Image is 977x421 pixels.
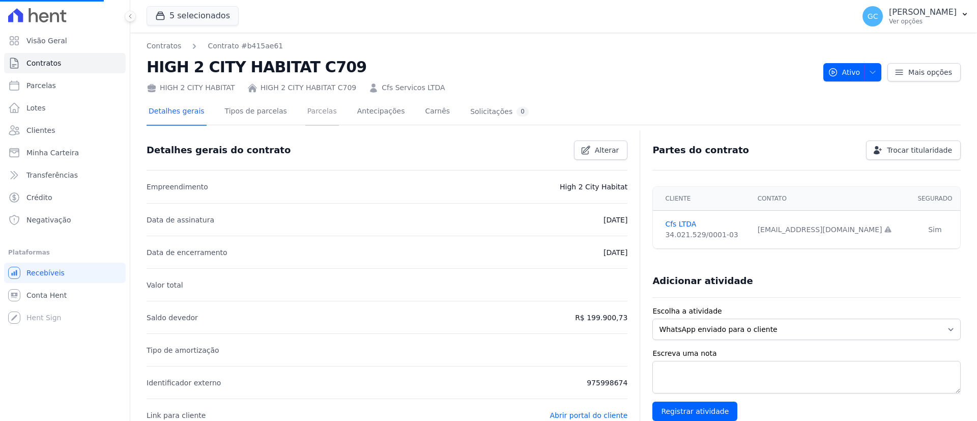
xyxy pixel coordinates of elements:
a: Carnês [423,99,452,126]
p: [DATE] [604,214,627,226]
button: Ativo [823,63,882,81]
a: Transferências [4,165,126,185]
p: Data de assinatura [147,214,214,226]
a: Abrir portal do cliente [550,411,627,419]
h2: HIGH 2 CITY HABITAT C709 [147,55,815,78]
a: Cfs LTDA [665,219,745,230]
a: Crédito [4,187,126,208]
th: Contato [752,187,910,211]
div: HIGH 2 CITY HABITAT [147,82,235,93]
div: [EMAIL_ADDRESS][DOMAIN_NAME] [758,224,904,235]
a: Detalhes gerais [147,99,207,126]
span: Minha Carteira [26,148,79,158]
div: Plataformas [8,246,122,259]
p: Ver opções [889,17,957,25]
p: Data de encerramento [147,246,227,259]
span: Visão Geral [26,36,67,46]
a: Contratos [4,53,126,73]
div: Solicitações [470,107,529,117]
p: Saldo devedor [147,312,198,324]
a: Parcelas [4,75,126,96]
span: Parcelas [26,80,56,91]
nav: Breadcrumb [147,41,283,51]
a: Solicitações0 [468,99,531,126]
button: GC [PERSON_NAME] Ver opções [854,2,977,31]
div: 0 [516,107,529,117]
h3: Adicionar atividade [652,275,753,287]
label: Escreva uma nota [652,348,961,359]
span: Transferências [26,170,78,180]
div: 34.021.529/0001-03 [665,230,745,240]
th: Segurado [910,187,960,211]
span: Trocar titularidade [887,145,952,155]
span: Lotes [26,103,46,113]
p: Valor total [147,279,183,291]
nav: Breadcrumb [147,41,815,51]
a: Tipos de parcelas [223,99,289,126]
p: High 2 City Habitat [560,181,627,193]
h3: Detalhes gerais do contrato [147,144,291,156]
a: Negativação [4,210,126,230]
p: Empreendimento [147,181,208,193]
p: [DATE] [604,246,627,259]
a: Cfs Servicos LTDA [382,82,445,93]
p: Tipo de amortização [147,344,219,356]
p: 975998674 [587,377,627,389]
h3: Partes do contrato [652,144,749,156]
a: Mais opções [887,63,961,81]
a: Contrato #b415ae61 [208,41,283,51]
span: Mais opções [908,67,952,77]
a: Antecipações [355,99,407,126]
span: Clientes [26,125,55,135]
button: 5 selecionados [147,6,239,25]
th: Cliente [653,187,751,211]
a: Conta Hent [4,285,126,305]
a: Clientes [4,120,126,141]
a: HIGH 2 CITY HABITAT C709 [261,82,357,93]
a: Parcelas [305,99,339,126]
span: GC [868,13,878,20]
a: Lotes [4,98,126,118]
span: Ativo [828,63,860,81]
span: Conta Hent [26,290,67,300]
a: Recebíveis [4,263,126,283]
span: Crédito [26,192,52,203]
label: Escolha a atividade [652,306,961,317]
a: Contratos [147,41,181,51]
td: Sim [910,211,960,249]
span: Negativação [26,215,71,225]
p: R$ 199.900,73 [575,312,627,324]
span: Alterar [595,145,619,155]
p: Identificador externo [147,377,221,389]
a: Minha Carteira [4,143,126,163]
p: [PERSON_NAME] [889,7,957,17]
input: Registrar atividade [652,402,737,421]
a: Trocar titularidade [866,141,961,160]
a: Visão Geral [4,31,126,51]
a: Alterar [574,141,628,160]
span: Recebíveis [26,268,65,278]
span: Contratos [26,58,61,68]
